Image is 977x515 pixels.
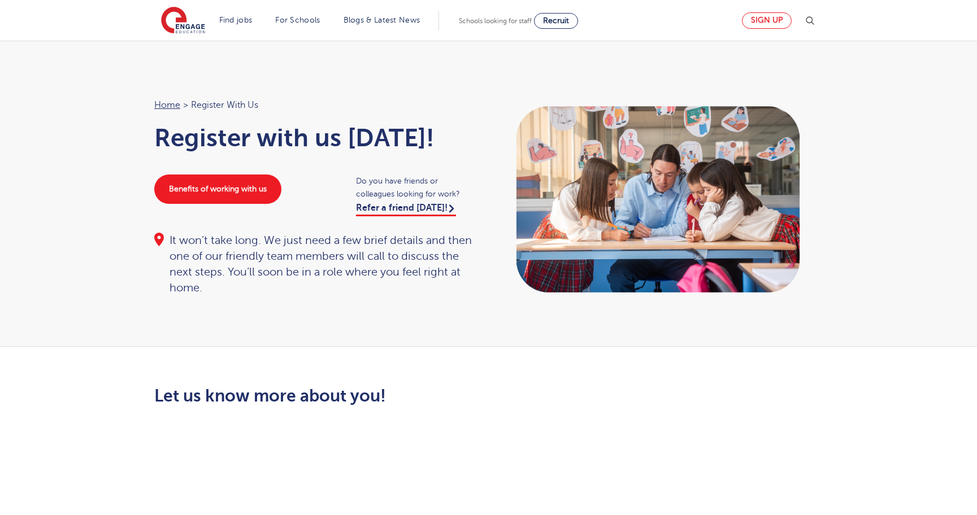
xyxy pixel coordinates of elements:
[344,16,420,24] a: Blogs & Latest News
[154,174,281,204] a: Benefits of working with us
[154,124,477,152] h1: Register with us [DATE]!
[154,386,594,405] h2: Let us know more about you!
[154,100,180,110] a: Home
[742,12,792,29] a: Sign up
[154,233,477,296] div: It won’t take long. We just need a few brief details and then one of our friendly team members wi...
[356,203,456,216] a: Refer a friend [DATE]!
[154,98,477,112] nav: breadcrumb
[219,16,253,24] a: Find jobs
[459,17,532,25] span: Schools looking for staff
[191,98,258,112] span: Register with us
[356,174,477,200] span: Do you have friends or colleagues looking for work?
[543,16,569,25] span: Recruit
[275,16,320,24] a: For Schools
[183,100,188,110] span: >
[534,13,578,29] a: Recruit
[161,7,205,35] img: Engage Education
